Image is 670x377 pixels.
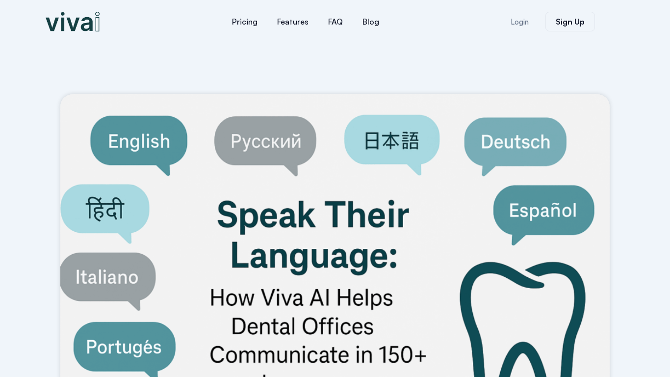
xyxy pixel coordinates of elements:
a: FAQ [318,10,353,33]
span: Sign Up [556,18,585,26]
a: Pricing [222,10,267,33]
span: Login [511,18,529,26]
a: Blog [353,10,389,33]
a: Features [267,10,318,33]
nav: Menu [163,10,448,33]
a: Sign Up [545,12,595,31]
a: Login [499,12,541,31]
